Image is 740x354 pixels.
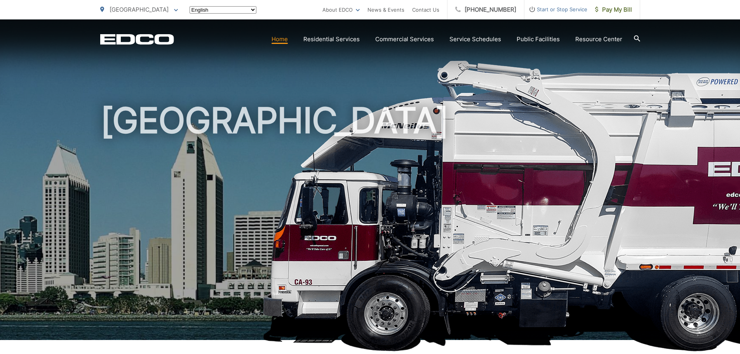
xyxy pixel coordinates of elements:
h1: [GEOGRAPHIC_DATA] [100,101,640,347]
a: Commercial Services [375,35,434,44]
a: Resource Center [575,35,622,44]
a: Public Facilities [517,35,560,44]
a: About EDCO [322,5,360,14]
span: Pay My Bill [595,5,632,14]
a: EDCD logo. Return to the homepage. [100,34,174,45]
a: News & Events [367,5,404,14]
select: Select a language [190,6,256,14]
a: Contact Us [412,5,439,14]
a: Residential Services [303,35,360,44]
a: Service Schedules [449,35,501,44]
span: [GEOGRAPHIC_DATA] [110,6,169,13]
a: Home [272,35,288,44]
